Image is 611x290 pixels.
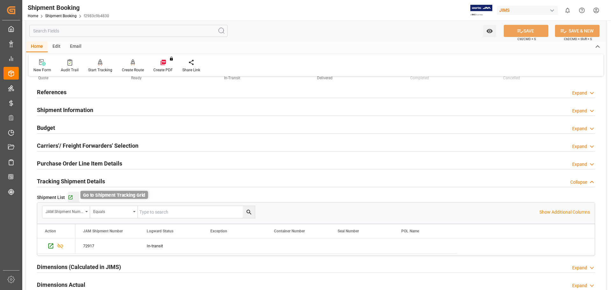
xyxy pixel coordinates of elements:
span: JAM Shipment Number [83,229,123,233]
div: Expand [572,143,587,150]
div: Home [26,41,48,52]
div: Press SPACE to select this row. [37,238,75,254]
button: search button [243,206,255,218]
div: Start Tracking [88,67,112,73]
span: Ready [131,76,142,80]
a: Shipment Booking [45,14,77,18]
div: Create Route [122,67,144,73]
img: Exertis%20JAM%20-%20Email%20Logo.jpg_1722504956.jpg [470,5,492,16]
button: open menu [42,206,90,218]
button: Help Center [575,3,589,18]
button: SAVE & NEW [555,25,600,37]
h2: References [37,88,67,96]
div: Expand [572,108,587,114]
div: Action [45,229,56,233]
h2: Shipment Information [37,106,93,114]
div: Collapse [570,179,587,186]
div: JIMS [497,6,558,15]
a: Home [28,14,38,18]
div: Email [65,41,86,52]
span: Delivered [317,76,333,80]
button: SAVE [504,25,548,37]
div: Expand [572,161,587,168]
div: Share Link [182,67,200,73]
div: Go to Shipment Tracking Grid [81,191,148,199]
span: In-Transit [224,76,240,80]
div: Press SPACE to select this row. [75,238,457,254]
div: Equals [93,207,131,215]
span: Quote [38,76,48,80]
span: Ctrl/CMD + S [517,37,536,41]
button: open menu [483,25,496,37]
h2: Carriers'/ Freight Forwarders' Selection [37,141,138,150]
div: JAM Shipment Number [46,207,83,215]
span: Seal Number [338,229,359,233]
button: open menu [90,206,138,218]
button: JIMS [497,4,560,16]
span: Cancelled [503,76,520,80]
div: Edit [48,41,65,52]
input: Type to search [138,206,255,218]
div: Expand [572,282,587,289]
div: Audit Trail [61,67,79,73]
span: Container Number [274,229,305,233]
div: 72917 [75,238,139,253]
p: Show Additional Columns [539,209,590,216]
div: Shipment Booking [28,3,109,12]
h2: Tracking Shipment Details [37,177,105,186]
div: Expand [572,90,587,96]
span: Ctrl/CMD + Shift + S [564,37,592,41]
div: New Form [33,67,51,73]
div: In-transit [147,239,195,253]
span: Logward Status [147,229,173,233]
h2: Budget [37,124,55,132]
span: Exception [210,229,227,233]
span: Completed [410,76,429,80]
h2: Dimensions (Calculated in JIMS) [37,263,121,271]
h2: Dimensions Actual [37,280,85,289]
span: Shipment List [37,194,65,201]
button: show 0 new notifications [560,3,575,18]
div: Expand [572,265,587,271]
h2: Purchase Order Line Item Details [37,159,122,168]
div: Expand [572,125,587,132]
input: Search Fields [29,25,228,37]
button: Go to Shipment Tracking Grid [68,192,79,203]
span: POL Name [401,229,419,233]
